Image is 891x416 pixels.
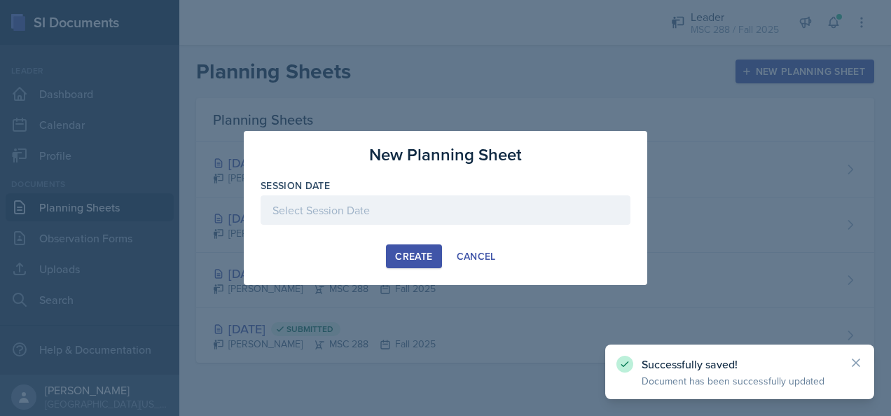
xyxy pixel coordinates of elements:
div: Cancel [457,251,496,262]
label: Session Date [261,179,330,193]
p: Successfully saved! [642,357,838,371]
h3: New Planning Sheet [369,142,522,167]
button: Create [386,244,441,268]
div: Create [395,251,432,262]
button: Cancel [448,244,505,268]
p: Document has been successfully updated [642,374,838,388]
